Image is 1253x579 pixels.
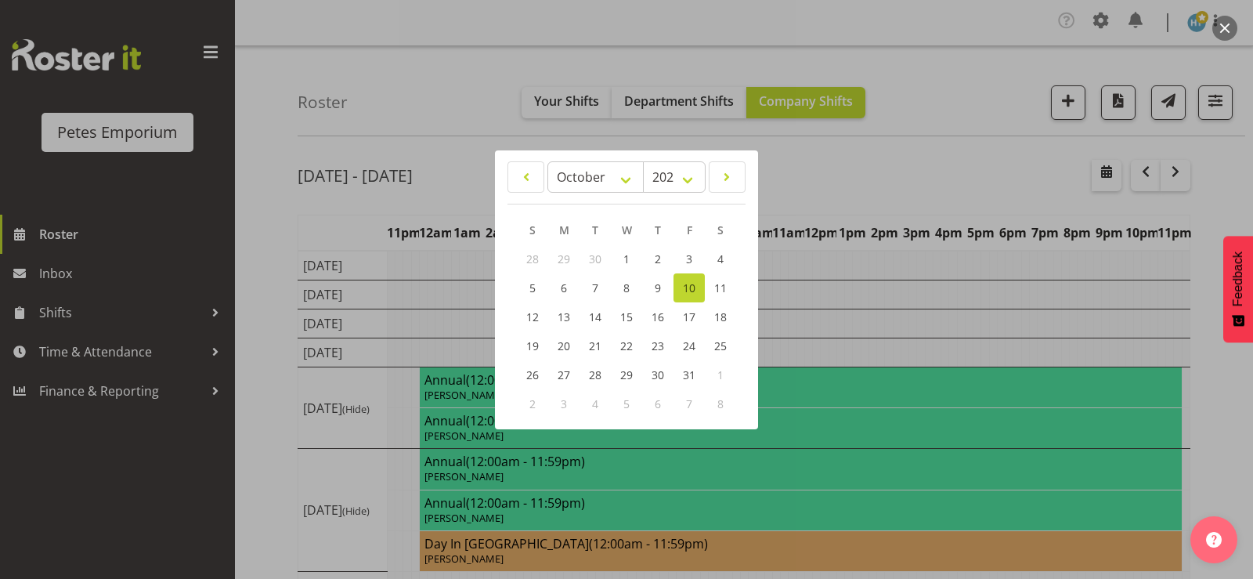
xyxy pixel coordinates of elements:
[592,396,598,411] span: 4
[687,223,692,237] span: F
[620,309,633,324] span: 15
[589,367,601,382] span: 28
[622,223,632,237] span: W
[1223,236,1253,342] button: Feedback - Show survey
[623,280,630,295] span: 8
[717,396,724,411] span: 8
[655,396,661,411] span: 6
[620,367,633,382] span: 29
[683,309,695,324] span: 17
[529,223,536,237] span: S
[529,396,536,411] span: 2
[683,367,695,382] span: 31
[558,309,570,324] span: 13
[589,309,601,324] span: 14
[558,367,570,382] span: 27
[714,338,727,353] span: 25
[589,338,601,353] span: 21
[714,309,727,324] span: 18
[714,280,727,295] span: 11
[620,338,633,353] span: 22
[686,396,692,411] span: 7
[652,367,664,382] span: 30
[1231,252,1245,306] span: Feedback
[526,338,539,353] span: 19
[526,367,539,382] span: 26
[683,280,695,295] span: 10
[561,280,567,295] span: 6
[655,280,661,295] span: 9
[589,252,601,266] span: 30
[592,280,598,295] span: 7
[623,252,630,266] span: 1
[717,367,724,382] span: 1
[717,252,724,266] span: 4
[529,280,536,295] span: 5
[655,223,661,237] span: T
[558,338,570,353] span: 20
[559,223,569,237] span: M
[526,309,539,324] span: 12
[683,338,695,353] span: 24
[526,252,539,266] span: 28
[652,338,664,353] span: 23
[686,252,692,266] span: 3
[717,223,724,237] span: S
[1206,532,1222,548] img: help-xxl-2.png
[592,223,598,237] span: T
[623,396,630,411] span: 5
[558,252,570,266] span: 29
[561,396,567,411] span: 3
[655,252,661,266] span: 2
[652,309,664,324] span: 16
